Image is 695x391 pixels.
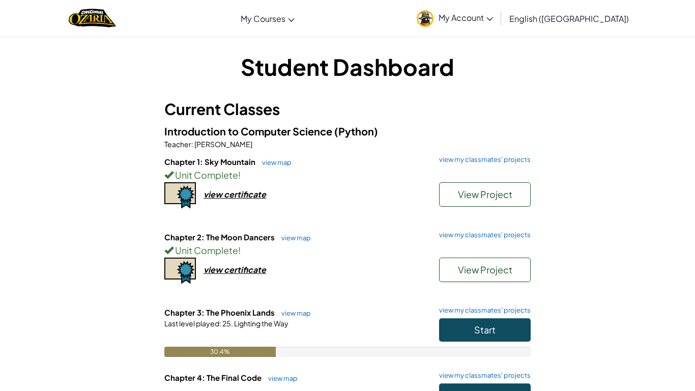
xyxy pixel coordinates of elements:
[238,244,241,256] span: !
[439,318,531,342] button: Start
[193,139,252,149] span: [PERSON_NAME]
[241,13,285,24] span: My Courses
[257,158,292,166] a: view map
[164,157,257,166] span: Chapter 1: Sky Mountain
[164,373,263,382] span: Chapter 4: The Final Code
[164,139,191,149] span: Teacher
[219,319,221,328] span: :
[334,125,378,137] span: (Python)
[164,125,334,137] span: Introduction to Computer Science
[276,309,311,317] a: view map
[69,8,116,29] img: Home
[439,12,493,23] span: My Account
[236,5,300,32] a: My Courses
[504,5,634,32] a: English ([GEOGRAPHIC_DATA])
[439,182,531,207] button: View Project
[69,8,116,29] a: Ozaria by CodeCombat logo
[434,232,531,238] a: view my classmates' projects
[439,258,531,282] button: View Project
[204,189,266,200] div: view certificate
[434,372,531,379] a: view my classmates' projects
[263,374,298,382] a: view map
[164,319,219,328] span: Last level played
[164,189,266,200] a: view certificate
[173,169,238,181] span: Unit Complete
[164,51,531,82] h1: Student Dashboard
[458,264,512,275] span: View Project
[458,188,512,200] span: View Project
[164,98,531,121] h3: Current Classes
[204,264,266,275] div: view certificate
[233,319,288,328] span: Lighting the Way
[164,264,266,275] a: view certificate
[276,234,311,242] a: view map
[434,307,531,314] a: view my classmates' projects
[164,258,196,284] img: certificate-icon.png
[221,319,233,328] span: 25.
[417,10,433,27] img: avatar
[474,324,496,336] span: Start
[164,182,196,209] img: certificate-icon.png
[173,244,238,256] span: Unit Complete
[434,156,531,163] a: view my classmates' projects
[191,139,193,149] span: :
[509,13,629,24] span: English ([GEOGRAPHIC_DATA])
[164,308,276,317] span: Chapter 3: The Phoenix Lands
[164,232,276,242] span: Chapter 2: The Moon Dancers
[164,347,276,357] div: 30.4%
[412,2,498,34] a: My Account
[238,169,241,181] span: !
